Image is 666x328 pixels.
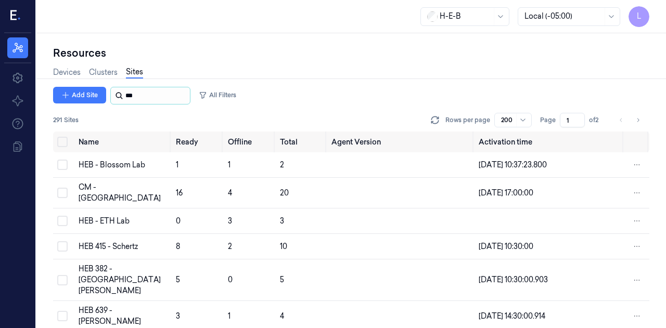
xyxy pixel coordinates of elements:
[176,311,180,321] span: 3
[57,241,68,252] button: Select row
[57,311,68,321] button: Select row
[79,182,168,204] div: CM - [GEOGRAPHIC_DATA]
[276,132,327,152] th: Total
[280,242,287,251] span: 10
[195,87,240,103] button: All Filters
[228,275,233,284] span: 0
[445,115,490,125] p: Rows per page
[479,311,545,321] span: [DATE] 14:30:00.914
[228,160,230,169] span: 1
[228,216,232,226] span: 3
[53,67,81,78] a: Devices
[224,132,276,152] th: Offline
[79,241,168,252] div: HEB 415 - Schertz
[629,6,649,27] button: L
[57,137,68,147] button: Select all
[53,87,106,103] button: Add Site
[479,275,548,284] span: [DATE] 10:30:00.903
[479,160,547,169] span: [DATE] 10:37:23.800
[176,242,180,251] span: 8
[79,305,168,327] div: HEB 639 - [PERSON_NAME]
[228,188,232,198] span: 4
[79,216,168,227] div: HEB - ETH Lab
[479,188,533,198] span: [DATE] 17:00:00
[589,115,606,125] span: of 2
[126,67,143,78] a: Sites
[280,188,289,198] span: 20
[631,113,645,127] button: Go to next page
[89,67,118,78] a: Clusters
[172,132,224,152] th: Ready
[228,311,230,321] span: 1
[79,160,168,170] div: HEB - Blossom Lab
[79,264,168,296] div: HEB 382 - [GEOGRAPHIC_DATA][PERSON_NAME]
[176,275,180,284] span: 5
[280,160,284,169] span: 2
[327,132,474,152] th: Agent Version
[57,216,68,226] button: Select row
[280,275,284,284] span: 5
[57,160,68,170] button: Select row
[614,113,645,127] nav: pagination
[53,46,649,60] div: Resources
[53,115,79,125] span: 291 Sites
[280,311,284,321] span: 4
[74,132,172,152] th: Name
[176,160,178,169] span: 1
[57,188,68,198] button: Select row
[57,275,68,285] button: Select row
[176,216,181,226] span: 0
[176,188,183,198] span: 16
[475,132,624,152] th: Activation time
[228,242,232,251] span: 2
[540,115,556,125] span: Page
[479,242,533,251] span: [DATE] 10:30:00
[280,216,284,226] span: 3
